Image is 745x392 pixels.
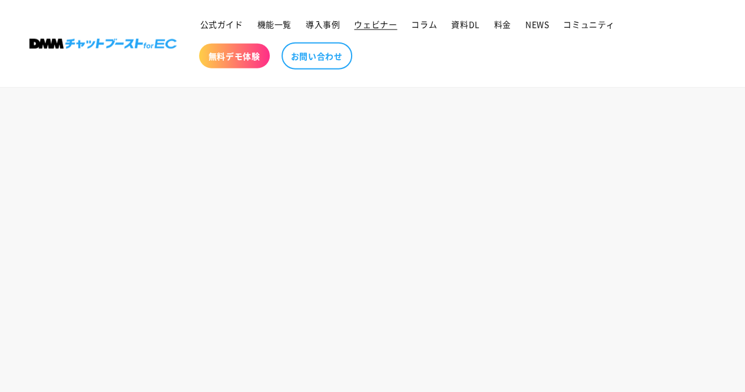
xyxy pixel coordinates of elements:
span: 料金 [494,19,511,29]
span: お問い合わせ [291,51,343,61]
span: ウェビナー [354,19,397,29]
span: 公式ガイド [200,19,243,29]
span: 導入事例 [306,19,340,29]
a: ウェビナー [347,12,404,37]
span: NEWS [525,19,549,29]
a: お問い合わせ [282,42,352,70]
img: 株式会社DMM Boost [29,39,177,49]
a: 資料DL [444,12,486,37]
a: 料金 [487,12,518,37]
a: 機能一覧 [250,12,299,37]
a: NEWS [518,12,556,37]
span: 資料DL [451,19,479,29]
span: 無料デモ体験 [208,51,260,61]
span: コミュニティ [563,19,615,29]
a: 公式ガイド [193,12,250,37]
a: 導入事例 [299,12,347,37]
span: 機能一覧 [257,19,292,29]
span: コラム [411,19,437,29]
a: コラム [404,12,444,37]
a: 無料デモ体験 [199,44,270,68]
a: コミュニティ [556,12,622,37]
